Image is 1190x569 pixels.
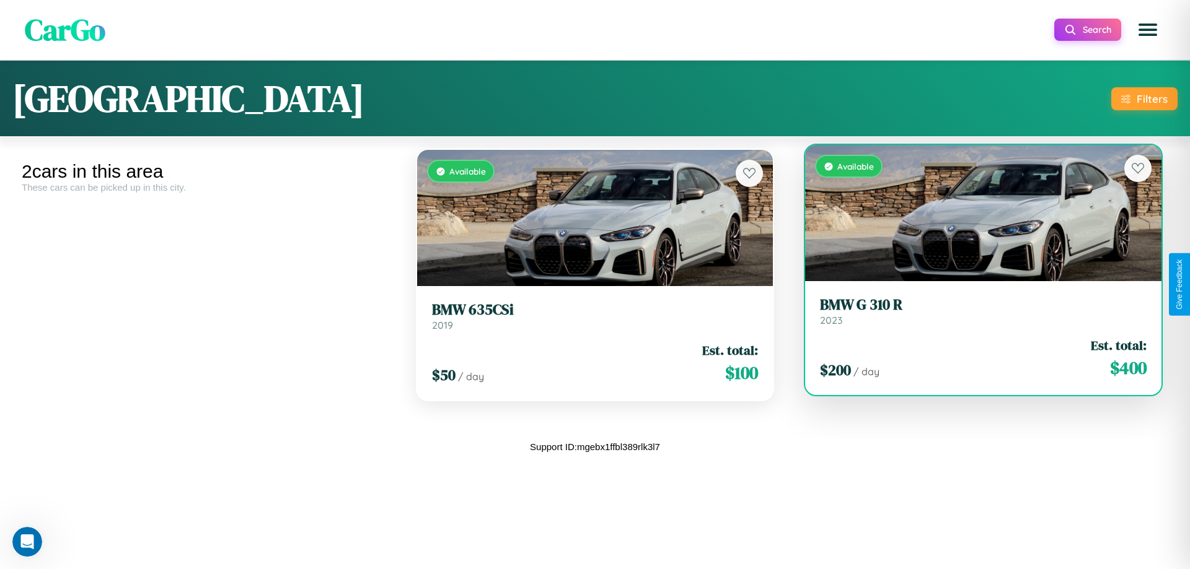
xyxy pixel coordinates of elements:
[12,73,364,124] h1: [GEOGRAPHIC_DATA]
[1083,24,1111,35] span: Search
[22,182,392,193] div: These cars can be picked up in this city.
[530,438,660,455] p: Support ID: mgebx1ffbl389rlk3l7
[1111,87,1178,110] button: Filters
[432,319,453,331] span: 2019
[1137,92,1168,105] div: Filters
[22,161,392,182] div: 2 cars in this area
[449,166,486,176] span: Available
[702,341,758,359] span: Est. total:
[432,301,759,331] a: BMW 635CSi2019
[432,301,759,319] h3: BMW 635CSi
[853,365,879,378] span: / day
[1110,355,1147,380] span: $ 400
[1054,19,1121,41] button: Search
[12,527,42,557] iframe: Intercom live chat
[820,360,851,380] span: $ 200
[1175,259,1184,310] div: Give Feedback
[820,296,1147,314] h3: BMW G 310 R
[1091,336,1147,354] span: Est. total:
[725,360,758,385] span: $ 100
[820,314,842,326] span: 2023
[458,370,484,383] span: / day
[432,365,456,385] span: $ 50
[837,161,874,172] span: Available
[820,296,1147,326] a: BMW G 310 R2023
[25,9,105,50] span: CarGo
[1130,12,1165,47] button: Open menu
